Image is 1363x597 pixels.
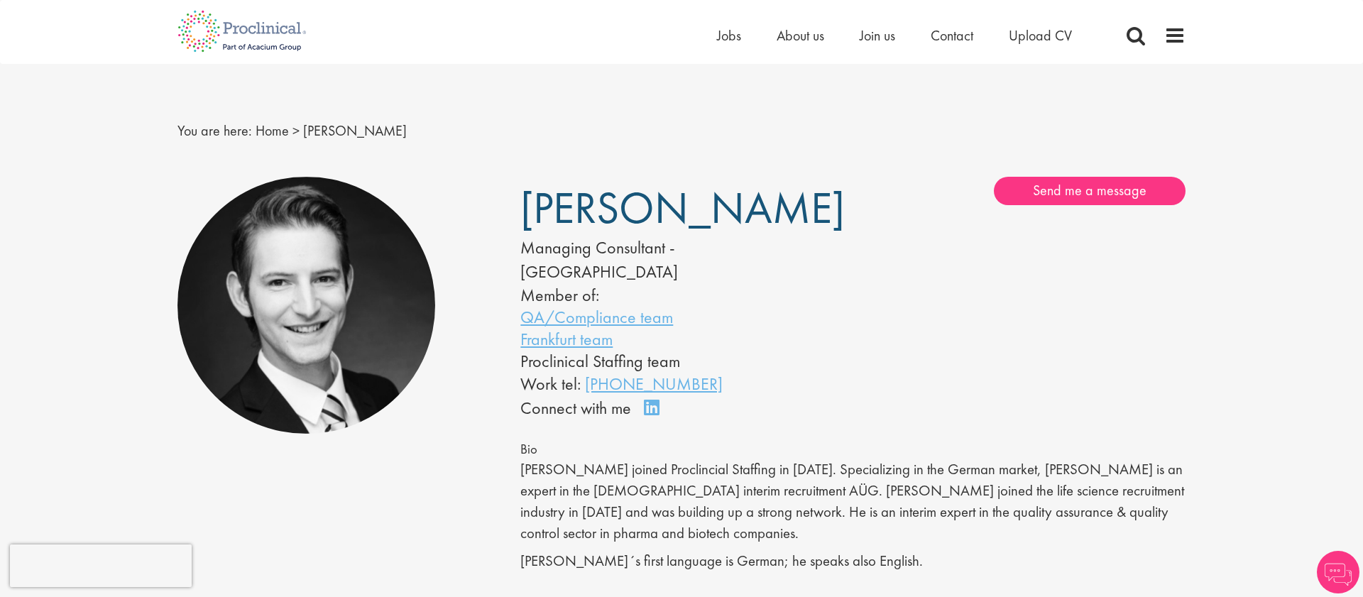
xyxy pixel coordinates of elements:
span: > [292,121,300,140]
span: Bio [520,441,537,458]
span: Work tel: [520,373,581,395]
a: Join us [860,26,895,45]
span: [PERSON_NAME] [303,121,407,140]
a: Upload CV [1009,26,1072,45]
img: Maik Thieme [177,177,435,434]
a: breadcrumb link [256,121,289,140]
span: [PERSON_NAME] [520,180,845,236]
a: Send me a message [994,177,1186,205]
li: Proclinical Staffing team [520,350,810,372]
span: You are here: [177,121,252,140]
a: [PHONE_NUMBER] [585,373,723,395]
a: Jobs [717,26,741,45]
div: Managing Consultant - [GEOGRAPHIC_DATA] [520,236,810,285]
iframe: reCAPTCHA [10,544,192,587]
a: QA/Compliance team [520,306,673,328]
a: Contact [931,26,973,45]
p: [PERSON_NAME]´s first language is German; he speaks also English. [520,551,1186,572]
img: Chatbot [1317,551,1359,593]
label: Member of: [520,284,599,306]
a: Frankfurt team [520,328,613,350]
a: About us [777,26,824,45]
p: [PERSON_NAME] joined Proclincial Staffing in [DATE]. Specializing in the German market, [PERSON_N... [520,459,1186,544]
